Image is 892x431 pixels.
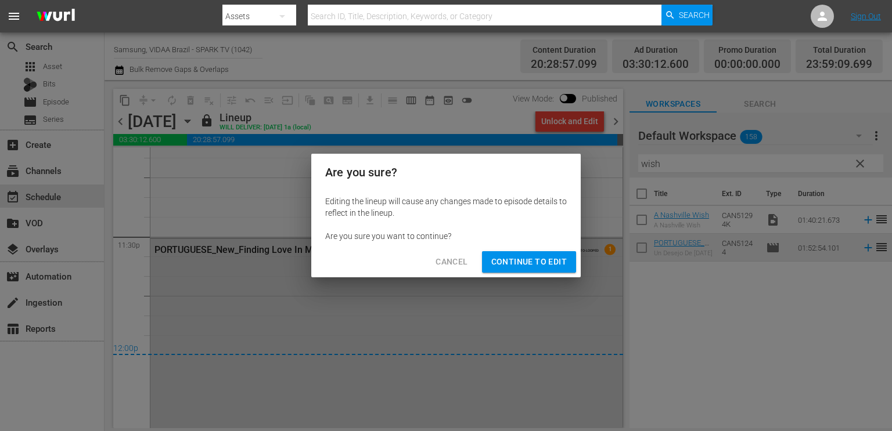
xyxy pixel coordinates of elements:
span: menu [7,9,21,23]
a: Sign Out [851,12,881,21]
span: Continue to Edit [491,255,567,269]
button: Continue to Edit [482,251,576,273]
div: Are you sure you want to continue? [325,230,567,242]
img: ans4CAIJ8jUAAAAAAAAAAAAAAAAAAAAAAAAgQb4GAAAAAAAAAAAAAAAAAAAAAAAAJMjXAAAAAAAAAAAAAAAAAAAAAAAAgAT5G... [28,3,84,30]
span: Search [679,5,710,26]
button: Cancel [426,251,477,273]
span: Cancel [436,255,467,269]
div: Editing the lineup will cause any changes made to episode details to reflect in the lineup. [325,195,567,219]
h2: Are you sure? [325,163,567,182]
